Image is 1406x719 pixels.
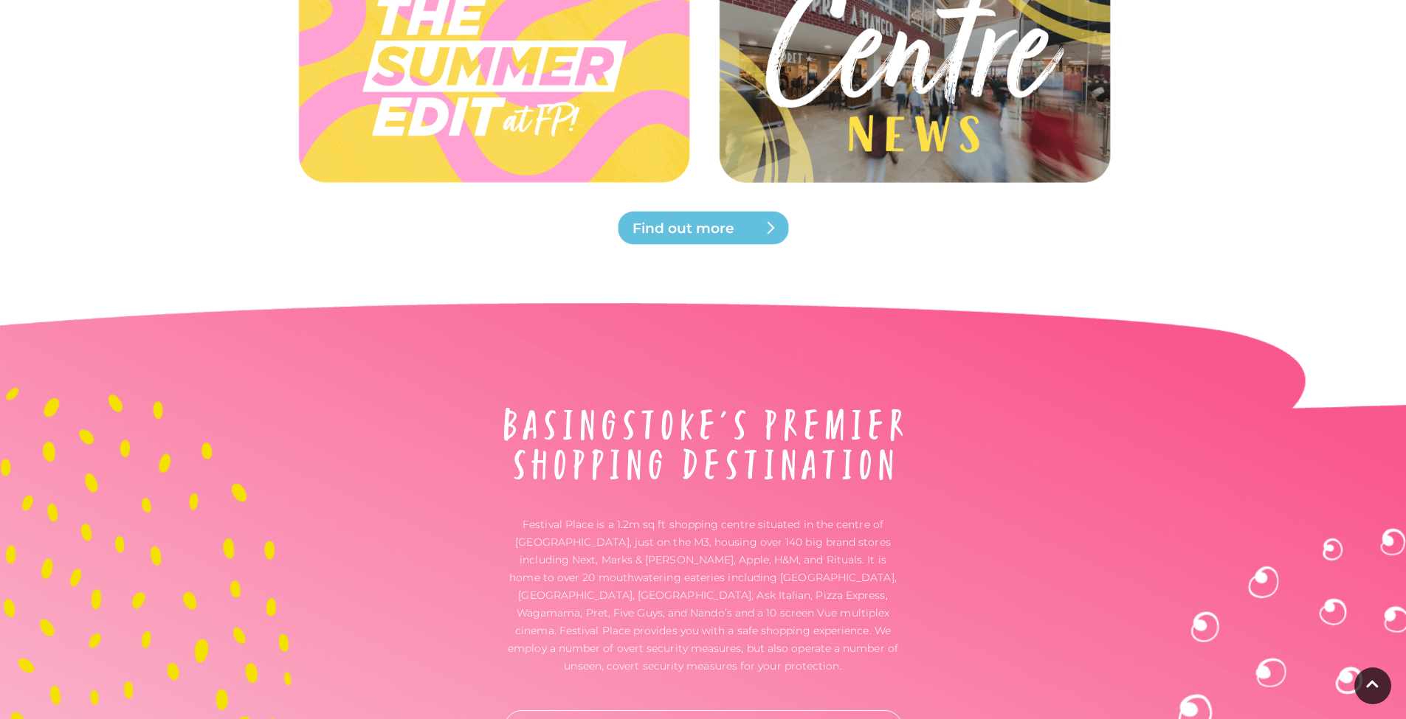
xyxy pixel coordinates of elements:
span: Find out more [633,218,810,239]
p: Festival Place is a 1.2m sq ft shopping centre situated in the centre of [GEOGRAPHIC_DATA], just ... [504,515,903,675]
a: Find out more [615,210,792,246]
img: About Festival Place [504,408,903,480]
